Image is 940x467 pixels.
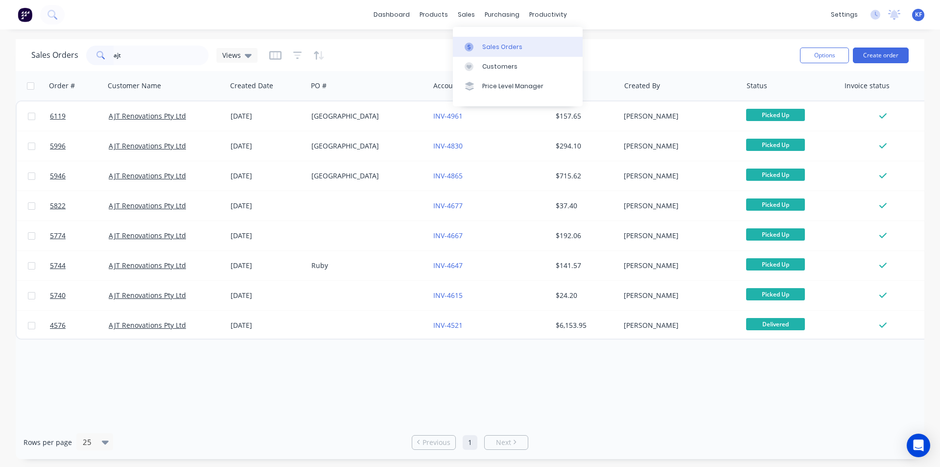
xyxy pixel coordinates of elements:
div: sales [453,7,480,22]
a: Previous page [412,438,455,447]
div: $715.62 [556,171,613,181]
a: AJT Renovations Pty Ltd [109,231,186,240]
a: 5744 [50,251,109,280]
div: Created Date [230,81,273,91]
span: Picked Up [746,198,805,211]
span: Picked Up [746,109,805,121]
div: [PERSON_NAME] [624,291,732,300]
a: INV-4830 [433,141,463,150]
div: [DATE] [231,261,304,270]
div: $192.06 [556,231,613,241]
span: 5822 [50,201,66,211]
div: purchasing [480,7,524,22]
div: Customer Name [108,81,161,91]
a: INV-4647 [433,261,463,270]
a: 4576 [50,311,109,340]
div: products [415,7,453,22]
span: Picked Up [746,228,805,241]
button: Create order [853,48,909,63]
div: [DATE] [231,231,304,241]
a: 5774 [50,221,109,250]
a: AJT Renovations Pty Ltd [109,111,186,121]
a: INV-4677 [433,201,463,210]
a: 5996 [50,131,109,161]
a: AJT Renovations Pty Ltd [109,320,186,330]
span: Delivered [746,318,805,330]
div: [DATE] [231,320,304,330]
span: Picked Up [746,169,805,181]
div: settings [826,7,863,22]
a: INV-4961 [433,111,463,121]
div: [PERSON_NAME] [624,141,732,151]
div: Accounting Order # [433,81,498,91]
div: $294.10 [556,141,613,151]
span: Picked Up [746,288,805,300]
span: 5740 [50,291,66,300]
div: Price Level Manager [482,82,543,91]
a: 5740 [50,281,109,310]
a: Price Level Manager [453,76,583,96]
a: INV-4865 [433,171,463,180]
div: $24.20 [556,291,613,300]
a: Sales Orders [453,37,583,56]
a: Customers [453,57,583,76]
span: Picked Up [746,139,805,151]
div: [PERSON_NAME] [624,261,732,270]
div: [PERSON_NAME] [624,111,732,121]
div: Status [747,81,767,91]
div: $157.65 [556,111,613,121]
div: Invoice status [845,81,890,91]
div: Open Intercom Messenger [907,434,930,457]
div: [DATE] [231,171,304,181]
a: INV-4667 [433,231,463,240]
a: AJT Renovations Pty Ltd [109,261,186,270]
span: Next [496,438,511,447]
a: dashboard [369,7,415,22]
span: Picked Up [746,258,805,270]
a: Next page [485,438,528,447]
div: productivity [524,7,572,22]
div: [PERSON_NAME] [624,320,732,330]
span: 5946 [50,171,66,181]
a: Page 1 is your current page [463,435,477,450]
div: [PERSON_NAME] [624,231,732,241]
div: [DATE] [231,111,304,121]
div: [DATE] [231,141,304,151]
div: $141.57 [556,261,613,270]
a: AJT Renovations Pty Ltd [109,291,186,300]
span: KF [915,10,922,19]
span: 5774 [50,231,66,241]
span: Previous [423,438,450,447]
div: Customers [482,62,517,71]
div: [DATE] [231,201,304,211]
a: AJT Renovations Pty Ltd [109,171,186,180]
a: INV-4615 [433,291,463,300]
button: Options [800,48,849,63]
a: 5946 [50,161,109,191]
a: AJT Renovations Pty Ltd [109,201,186,210]
div: [PERSON_NAME] [624,201,732,211]
div: $37.40 [556,201,613,211]
span: 4576 [50,320,66,330]
div: Created By [624,81,660,91]
a: 6119 [50,101,109,131]
a: INV-4521 [433,320,463,330]
span: 5996 [50,141,66,151]
div: $6,153.95 [556,320,613,330]
div: [DATE] [231,291,304,300]
ul: Pagination [408,435,532,450]
div: Order # [49,81,75,91]
div: Ruby [311,261,420,270]
a: 5822 [50,191,109,221]
div: [PERSON_NAME] [624,171,732,181]
div: [GEOGRAPHIC_DATA] [311,171,420,181]
div: [GEOGRAPHIC_DATA] [311,141,420,151]
span: Views [222,50,241,60]
span: 5744 [50,261,66,270]
a: AJT Renovations Pty Ltd [109,141,186,150]
input: Search... [114,46,209,65]
div: PO # [311,81,327,91]
h1: Sales Orders [31,50,78,60]
img: Factory [18,7,32,22]
span: Rows per page [23,438,72,447]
